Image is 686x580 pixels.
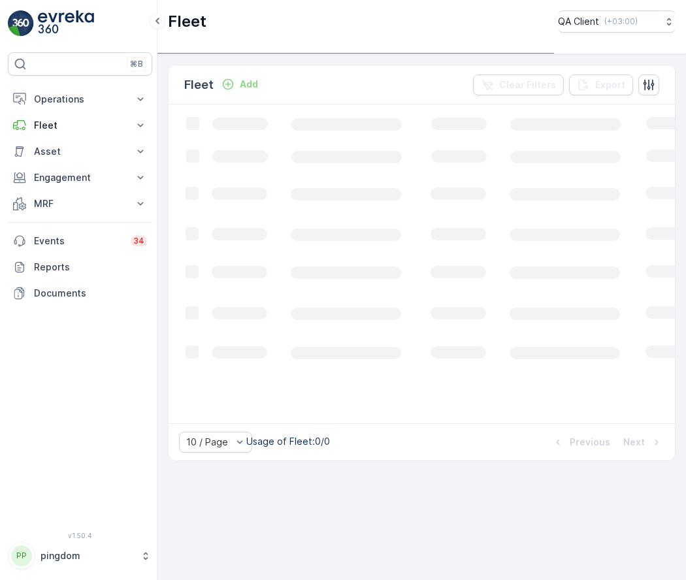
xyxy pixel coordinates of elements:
[8,254,152,280] a: Reports
[550,434,612,450] button: Previous
[34,197,126,210] p: MRF
[8,138,152,165] button: Asset
[473,74,564,95] button: Clear Filters
[240,78,258,91] p: Add
[604,16,638,27] p: ( +03:00 )
[34,145,126,158] p: Asset
[216,76,263,92] button: Add
[8,542,152,570] button: PPpingdom
[558,15,599,28] p: QA Client
[8,10,34,37] img: logo
[569,74,633,95] button: Export
[41,549,134,562] p: pingdom
[8,86,152,112] button: Operations
[11,545,32,566] div: PP
[38,10,94,37] img: logo_light-DOdMpM7g.png
[184,76,214,94] p: Fleet
[8,228,152,254] a: Events34
[34,234,123,248] p: Events
[34,93,126,106] p: Operations
[34,261,147,274] p: Reports
[34,171,126,184] p: Engagement
[34,119,126,132] p: Fleet
[130,59,143,69] p: ⌘B
[8,532,152,540] span: v 1.50.4
[246,435,330,448] p: Usage of Fleet : 0/0
[623,436,645,449] p: Next
[8,280,152,306] a: Documents
[8,165,152,191] button: Engagement
[133,236,144,246] p: 34
[8,191,152,217] button: MRF
[8,112,152,138] button: Fleet
[570,436,610,449] p: Previous
[595,78,625,91] p: Export
[558,10,676,33] button: QA Client(+03:00)
[34,287,147,300] p: Documents
[622,434,664,450] button: Next
[499,78,556,91] p: Clear Filters
[168,11,206,32] p: Fleet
